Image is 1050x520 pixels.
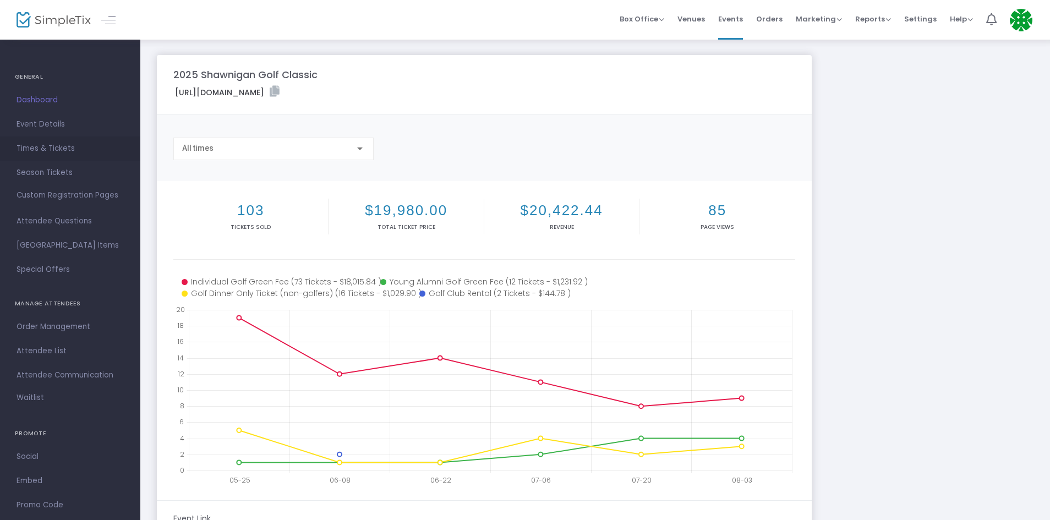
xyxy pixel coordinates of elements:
[904,5,937,33] span: Settings
[178,369,184,378] text: 12
[531,475,551,485] text: 07-06
[17,262,124,277] span: Special Offers
[180,466,184,475] text: 0
[175,86,280,98] label: [URL][DOMAIN_NAME]
[855,14,891,24] span: Reports
[177,321,184,330] text: 18
[180,433,184,442] text: 4
[331,202,481,219] h2: $19,980.00
[15,423,125,445] h4: PROMOTE
[756,5,783,33] span: Orders
[17,368,124,382] span: Attendee Communication
[182,144,214,152] span: All times
[17,392,44,403] span: Waitlist
[17,450,124,464] span: Social
[486,223,637,231] p: Revenue
[632,475,652,485] text: 07-20
[17,141,124,156] span: Times & Tickets
[950,14,973,24] span: Help
[17,93,124,107] span: Dashboard
[17,498,124,512] span: Promo Code
[796,14,842,24] span: Marketing
[677,5,705,33] span: Venues
[620,14,664,24] span: Box Office
[330,475,351,485] text: 06-08
[642,202,792,219] h2: 85
[177,337,184,346] text: 16
[176,305,185,314] text: 20
[642,223,792,231] p: Page Views
[176,223,326,231] p: Tickets sold
[732,475,752,485] text: 08-03
[430,475,451,485] text: 06-22
[17,214,124,228] span: Attendee Questions
[17,320,124,334] span: Order Management
[179,417,184,426] text: 6
[718,5,743,33] span: Events
[331,223,481,231] p: Total Ticket Price
[17,238,124,253] span: [GEOGRAPHIC_DATA] Items
[17,117,124,132] span: Event Details
[180,401,184,410] text: 8
[177,385,184,395] text: 10
[15,293,125,315] h4: MANAGE ATTENDEES
[15,66,125,88] h4: GENERAL
[177,353,184,362] text: 14
[17,190,118,201] span: Custom Registration Pages
[180,449,184,458] text: 2
[229,475,250,485] text: 05-25
[176,202,326,219] h2: 103
[173,67,318,82] m-panel-title: 2025 Shawnigan Golf Classic
[17,166,124,180] span: Season Tickets
[17,474,124,488] span: Embed
[17,344,124,358] span: Attendee List
[486,202,637,219] h2: $20,422.44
